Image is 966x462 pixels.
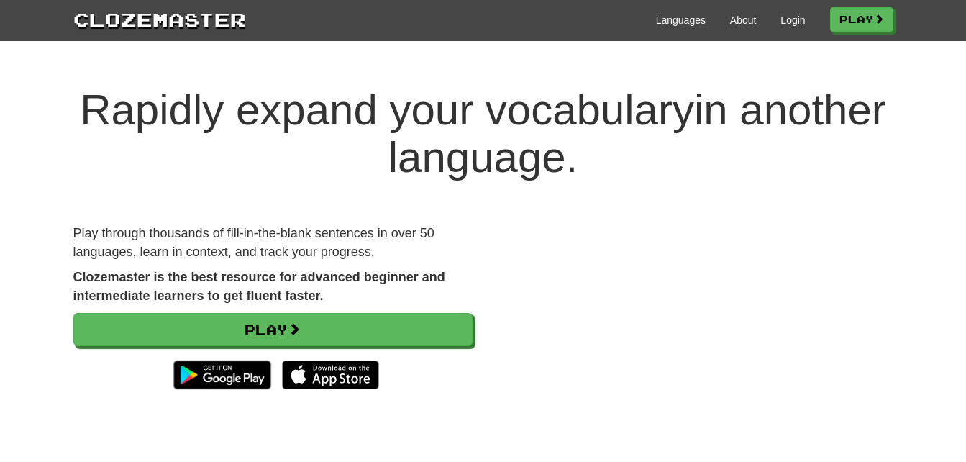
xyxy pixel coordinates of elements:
[73,270,445,303] strong: Clozemaster is the best resource for advanced beginner and intermediate learners to get fluent fa...
[245,322,288,338] font: Play
[282,361,379,389] img: Download_on_the_App_Store_Badge_US-UK_135x40-25178aeef6eb6b83b96f5f2d004eda3bffbb37122de64afbaef7...
[656,13,706,27] a: Languages
[73,313,473,346] a: Play
[73,6,246,32] a: Clozemaster
[730,13,757,27] a: About
[73,225,473,261] p: Play through thousands of fill-in-the-blank sentences in over 50 languages, learn in context, and...
[780,13,805,27] a: Login
[80,86,886,181] font: Rapidly expand your vocabulary in another language.
[830,7,893,32] a: Play
[166,353,278,397] img: Get it on Google Play
[839,13,874,25] font: Play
